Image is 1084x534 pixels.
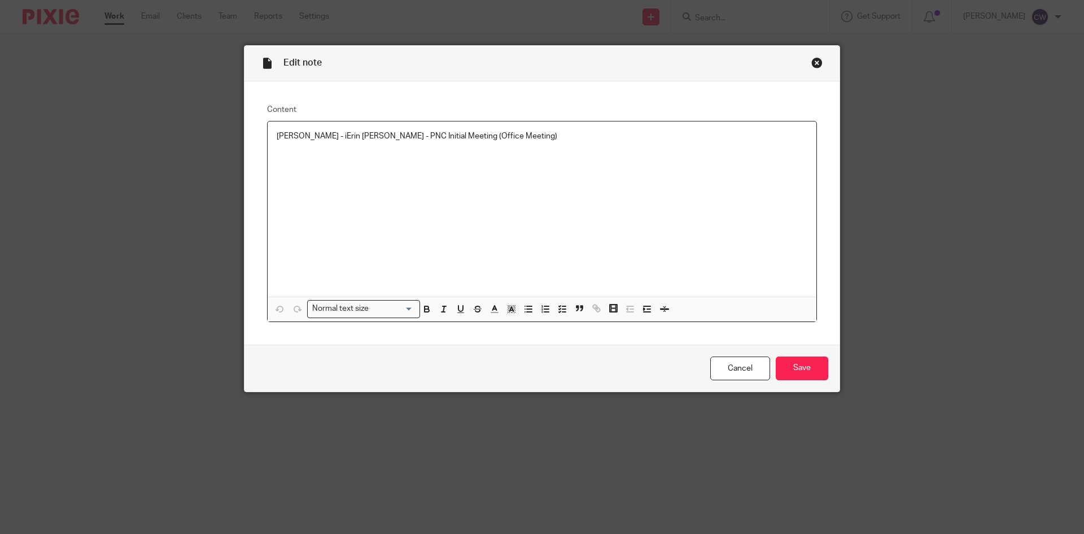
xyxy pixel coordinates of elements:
a: Cancel [710,357,770,381]
span: Normal text size [310,303,371,315]
label: Content [267,104,817,115]
div: Search for option [307,300,420,318]
input: Save [776,357,828,381]
input: Search for option [373,303,413,315]
div: Close this dialog window [811,57,823,68]
span: Edit note [283,58,322,67]
p: [PERSON_NAME] - iErin [PERSON_NAME] - PNC Initial Meeting (Office Meeting) [277,131,807,142]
